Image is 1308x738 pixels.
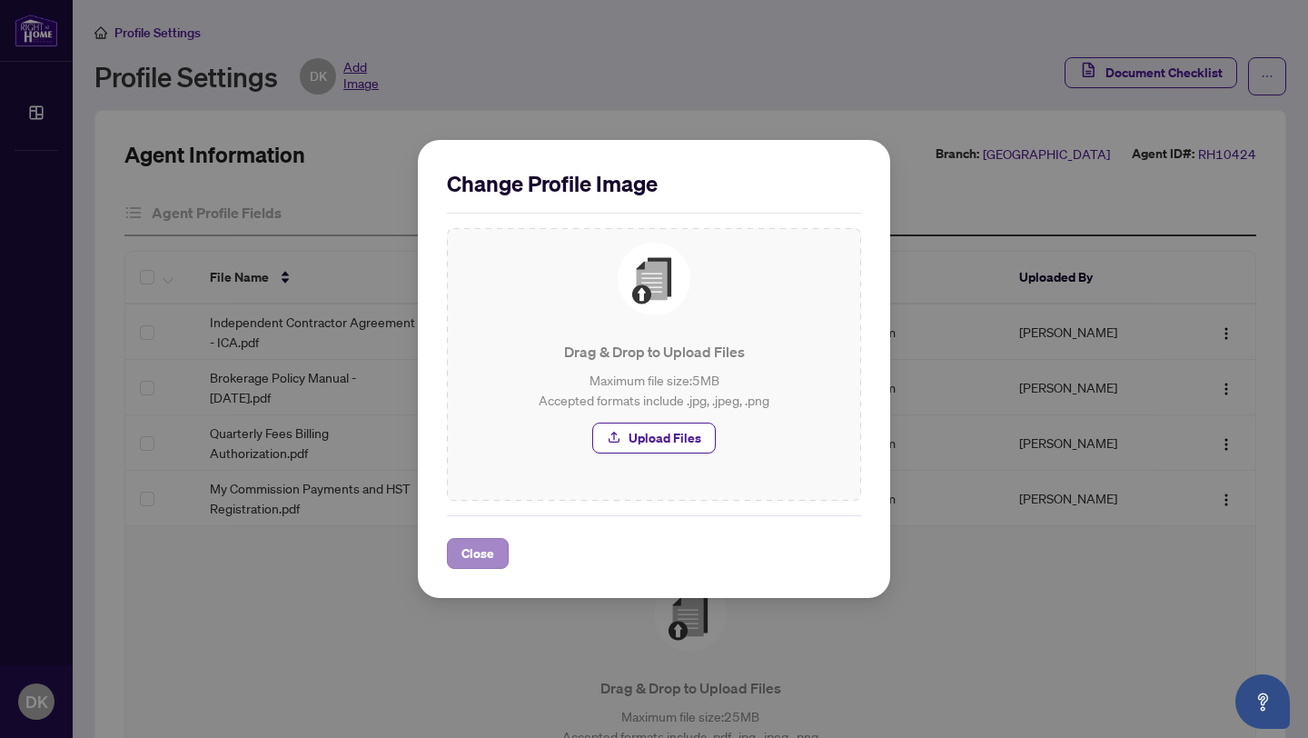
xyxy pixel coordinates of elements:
h2: Change Profile Image [447,169,861,198]
button: Close [447,538,509,569]
p: Drag & Drop to Upload Files [461,341,847,363]
img: File Upload [618,243,690,315]
p: Maximum file size: 5 MB Accepted formats include .jpg, .jpeg, .png [461,370,847,410]
span: File UploadDrag & Drop to Upload FilesMaximum file size:5MBAccepted formats include .jpg, .jpeg, ... [447,228,861,468]
span: Upload Files [629,424,701,453]
button: Open asap [1235,674,1290,729]
span: Close [461,539,494,568]
button: Upload Files [592,423,716,454]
